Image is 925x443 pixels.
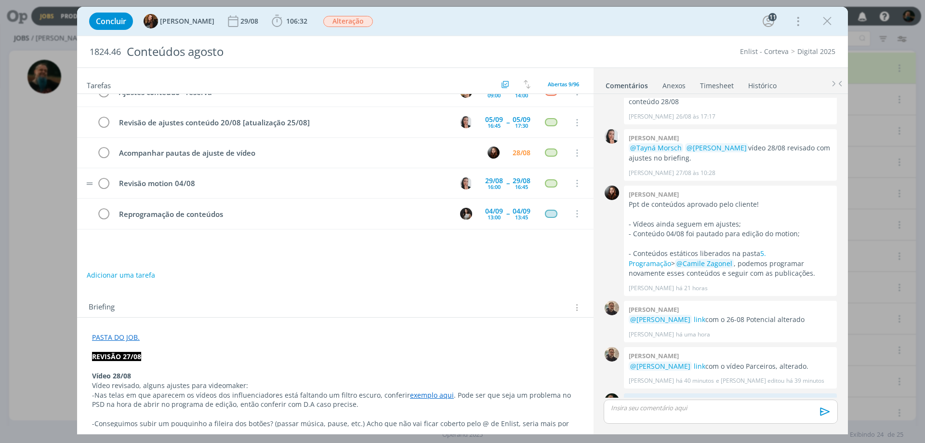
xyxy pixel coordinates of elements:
[605,129,619,144] img: C
[90,47,121,57] span: 1824.46
[485,177,503,184] div: 29/08
[629,351,679,360] b: [PERSON_NAME]
[269,13,310,29] button: 106:32
[506,119,509,126] span: --
[486,146,501,160] button: E
[768,13,777,21] div: 11
[630,362,690,371] span: @[PERSON_NAME]
[748,77,777,91] a: Histórico
[740,47,789,56] a: Enlist - Corteva
[687,143,747,152] span: @[PERSON_NAME]
[506,88,509,95] span: --
[506,210,509,217] span: --
[629,284,674,293] p: [PERSON_NAME]
[515,93,528,98] div: 14:00
[515,123,528,128] div: 17:30
[92,333,140,342] a: PASTA DO JOB.
[797,47,835,56] a: Digital 2025
[485,116,503,123] div: 05/09
[629,398,832,407] p: motion do conteúdo de 04/08 em
[662,81,686,91] div: Anexos
[323,16,373,27] span: Alteração
[676,259,732,268] span: @Camile Zagonel
[513,149,530,156] div: 28/08
[513,177,530,184] div: 29/08
[761,13,776,29] button: 11
[630,143,682,152] span: @Tayná Morsch
[676,376,714,385] span: há 40 minutos
[629,200,832,209] p: Ppt de conteúdos aprovado pelo cliente!
[629,169,674,177] p: [PERSON_NAME]
[77,7,848,434] div: dialog
[92,390,579,410] p: -Nas telas em que aparecem os vídeos dos influenciadores está faltando um filtro escuro, conferir...
[323,15,373,27] button: Alteração
[89,301,115,314] span: Briefing
[92,371,131,380] strong: Vídeo 28/08
[115,117,451,129] div: Revisão de ajustes conteúdo 20/08 [atualização 25/08]
[629,229,832,239] p: - Conteúdo 04/08 foi pautado para edição do motion;
[96,17,126,25] span: Concluir
[694,315,705,324] a: link
[629,190,679,199] b: [PERSON_NAME]
[513,208,530,215] div: 04/09
[605,393,619,408] img: M
[515,184,528,189] div: 16:45
[144,14,214,28] button: T[PERSON_NAME]
[629,219,832,229] p: - Vídeos ainda seguem em ajustes;
[629,330,674,339] p: [PERSON_NAME]
[700,77,734,91] a: Timesheet
[629,112,674,121] p: [PERSON_NAME]
[676,169,715,177] span: 27/08 às 10:28
[605,186,619,200] img: E
[629,362,832,371] p: com o vídeo Parceiros, alterado.
[485,208,503,215] div: 04/09
[92,419,579,438] p: -Conseguimos subir um pouquinho a fileira dos botões? (passar música, pause, etc.) Acho que não v...
[506,180,509,187] span: --
[488,123,501,128] div: 16:45
[629,376,674,385] p: [PERSON_NAME]
[515,215,528,220] div: 13:45
[240,18,260,25] div: 29/08
[92,381,579,390] p: Vídeo revisado, alguns ajustes para videomaker:
[459,206,473,221] button: C
[488,147,500,159] img: E
[459,115,473,130] button: C
[89,13,133,30] button: Concluir
[629,134,679,142] b: [PERSON_NAME]
[160,18,214,25] span: [PERSON_NAME]
[488,215,501,220] div: 13:00
[92,352,141,361] strong: REVISÃO 27/08
[676,284,708,293] span: há 21 horas
[676,330,710,339] span: há uma hora
[460,116,472,128] img: C
[629,143,832,163] p: vídeo 28/08 revisado com ajustes no briefing.
[676,112,715,121] span: 26/08 às 17:17
[460,208,472,220] img: C
[459,176,473,190] button: C
[629,305,679,314] b: [PERSON_NAME]
[716,376,784,385] span: e [PERSON_NAME] editou
[629,315,832,324] p: com o 26-08 Potencial alterado
[86,267,156,284] button: Adicionar uma tarefa
[286,16,307,26] span: 106:32
[524,80,530,89] img: arrow-down-up.svg
[488,93,501,98] div: 09:00
[86,182,93,185] img: drag-icon.svg
[123,40,521,64] div: Conteúdos agosto
[629,249,766,268] a: 5. Programação
[736,398,768,407] a: Motion FB
[144,14,158,28] img: T
[115,177,451,189] div: Revisão motion 04/08
[786,376,824,385] span: há 39 minutos
[410,390,454,400] a: exemplo aqui
[513,116,530,123] div: 05/09
[694,362,705,371] a: link
[605,301,619,315] img: R
[548,81,579,88] span: Abertas 9/96
[605,77,648,91] a: Comentários
[630,315,690,324] span: @[PERSON_NAME]
[115,147,478,159] div: Acompanhar pautas de ajuste de vídeo
[629,249,832,278] p: - Conteúdos estáticos liberados na pasta > , podemos programar novamente esses conteúdos e seguir...
[605,347,619,362] img: R
[87,79,111,90] span: Tarefas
